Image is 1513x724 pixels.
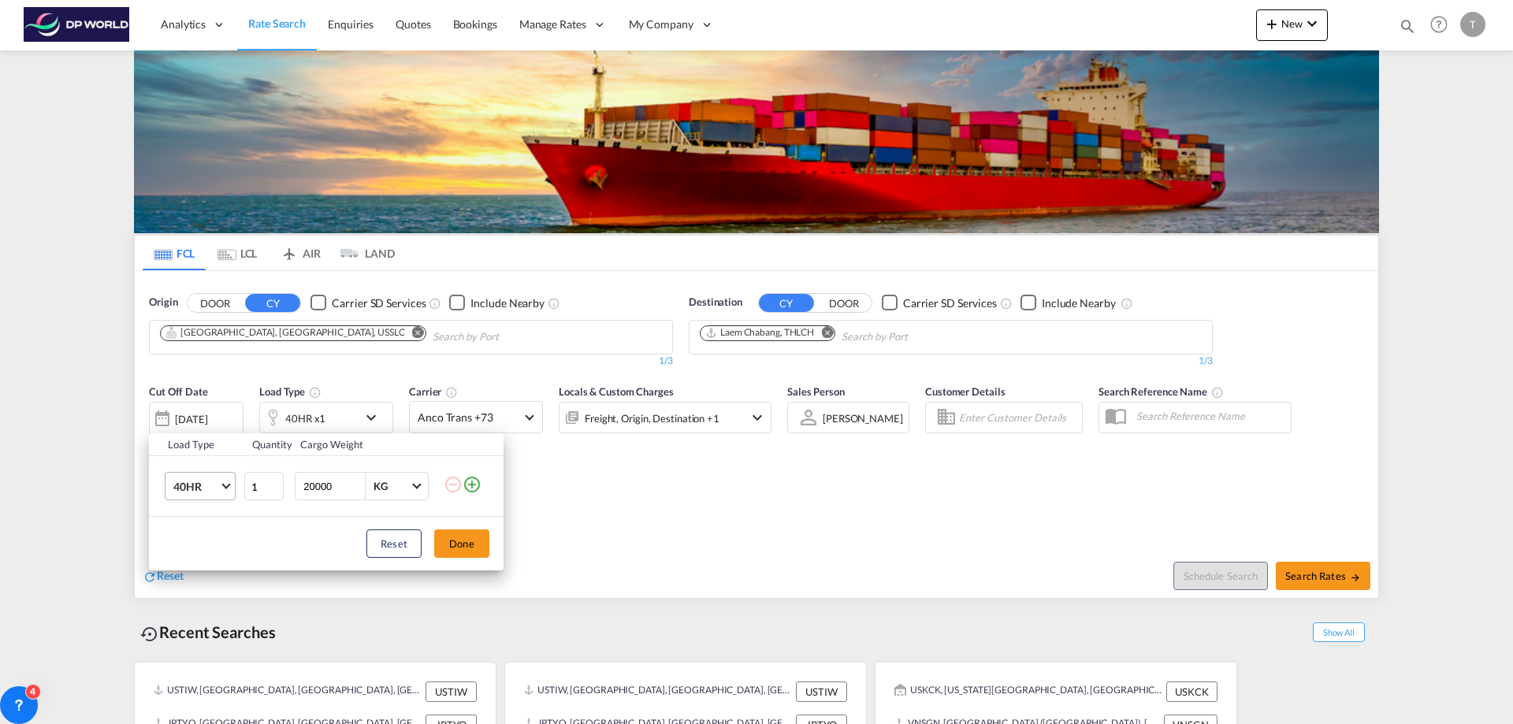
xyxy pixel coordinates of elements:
[244,472,284,500] input: Qty
[302,473,365,499] input: Enter Weight
[173,479,219,495] span: 40HR
[434,529,489,558] button: Done
[149,433,243,456] th: Load Type
[374,480,388,492] div: KG
[300,437,434,451] div: Cargo Weight
[243,433,292,456] th: Quantity
[463,475,481,494] md-icon: icon-plus-circle-outline
[165,472,236,500] md-select: Choose: 40HR
[366,529,422,558] button: Reset
[444,475,463,494] md-icon: icon-minus-circle-outline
